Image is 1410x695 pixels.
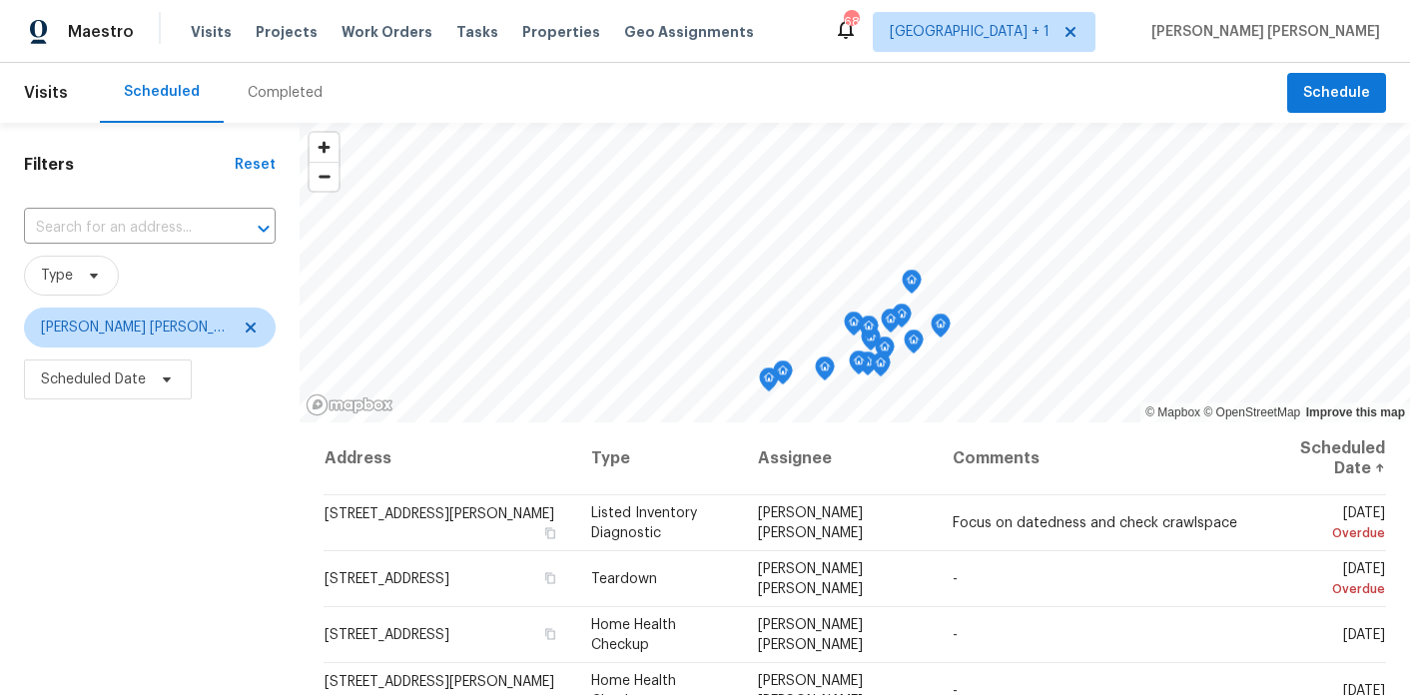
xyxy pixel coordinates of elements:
div: Map marker [859,316,879,347]
div: Map marker [759,367,779,398]
div: Map marker [881,309,901,340]
th: Scheduled Date ↑ [1255,422,1386,495]
span: Work Orders [342,22,432,42]
input: Search for an address... [24,213,220,244]
div: Overdue [1271,523,1385,543]
span: Schedule [1303,81,1370,106]
div: Reset [235,155,276,175]
div: Map marker [871,352,891,383]
button: Copy Address [541,625,559,643]
span: [STREET_ADDRESS] [325,628,449,642]
span: [STREET_ADDRESS] [325,572,449,586]
span: [STREET_ADDRESS][PERSON_NAME] [325,507,554,521]
span: Scheduled Date [41,369,146,389]
span: Projects [256,22,318,42]
span: [PERSON_NAME] [PERSON_NAME] [758,562,863,596]
div: Completed [248,83,323,103]
div: Map marker [931,314,951,345]
span: [PERSON_NAME] [PERSON_NAME] [758,506,863,540]
span: Properties [522,22,600,42]
span: [DATE] [1343,628,1385,642]
button: Schedule [1287,73,1386,114]
span: Listed Inventory Diagnostic [591,506,697,540]
span: Type [41,266,73,286]
span: Home Health Checkup [591,618,676,652]
span: - [953,628,958,642]
th: Type [575,422,742,495]
span: Visits [24,71,68,115]
button: Zoom in [310,133,339,162]
div: Map marker [815,356,835,387]
span: Geo Assignments [624,22,754,42]
th: Address [324,422,575,495]
span: [GEOGRAPHIC_DATA] + 1 [890,22,1050,42]
span: [DATE] [1271,506,1385,543]
div: Scheduled [124,82,200,102]
span: Zoom out [310,163,339,191]
span: Focus on datedness and check crawlspace [953,516,1237,530]
div: Map marker [902,270,922,301]
span: - [953,572,958,586]
div: Map marker [844,312,864,343]
canvas: Map [300,123,1410,422]
span: Teardown [591,572,657,586]
button: Zoom out [310,162,339,191]
h1: Filters [24,155,235,175]
div: Map marker [849,350,869,381]
div: Map marker [773,360,793,391]
a: Improve this map [1306,405,1405,419]
span: [PERSON_NAME] [PERSON_NAME] [41,318,230,338]
span: [PERSON_NAME] [PERSON_NAME] [758,618,863,652]
button: Copy Address [541,569,559,587]
span: Maestro [68,22,134,42]
span: Visits [191,22,232,42]
a: OpenStreetMap [1203,405,1300,419]
span: [PERSON_NAME] [PERSON_NAME] [1143,22,1380,42]
button: Copy Address [541,524,559,542]
a: Mapbox [1145,405,1200,419]
span: [STREET_ADDRESS][PERSON_NAME] [325,675,554,689]
a: Mapbox homepage [306,393,393,416]
div: Map marker [904,330,924,360]
span: [DATE] [1271,562,1385,599]
th: Comments [937,422,1255,495]
div: 68 [844,12,858,32]
button: Open [250,215,278,243]
div: Overdue [1271,579,1385,599]
span: Tasks [456,25,498,39]
th: Assignee [742,422,937,495]
div: Map marker [892,304,912,335]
